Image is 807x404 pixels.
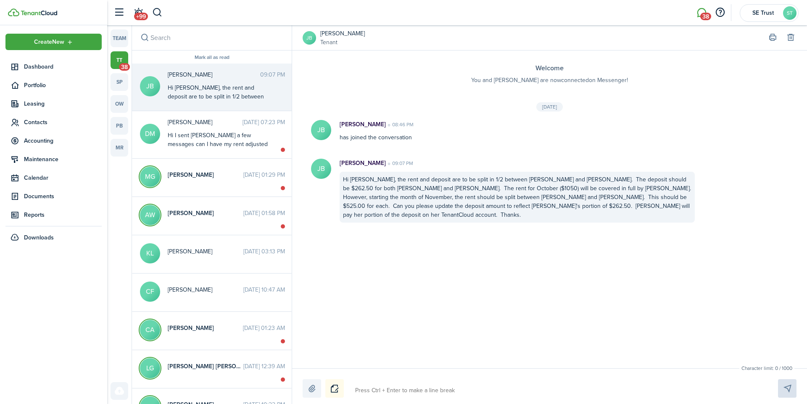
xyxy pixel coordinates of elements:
avatar-text: AW [140,205,160,225]
avatar-text: JB [140,76,160,96]
a: mr [111,139,128,157]
span: John Banegas [168,70,260,79]
avatar-text: ST [783,6,796,20]
span: Kate Lassiter [168,247,243,256]
button: Search [139,32,150,44]
div: has joined the conversation [331,120,703,142]
button: Open sidebar [111,5,127,21]
avatar-text: DM [140,124,160,144]
a: ow [111,95,128,113]
time: [DATE] 07:23 PM [243,118,285,127]
a: pb [111,117,128,135]
h3: Welcome [309,63,790,74]
span: Create New [34,39,64,45]
a: tt [111,51,128,69]
avatar-text: KL [140,243,160,263]
a: Tenant [320,38,365,47]
button: Search [152,5,163,20]
button: Delete [785,32,796,44]
a: Reports [5,207,102,223]
time: [DATE] 01:29 PM [243,170,285,179]
avatar-text: CF [140,282,160,302]
time: [DATE] 03:13 PM [243,247,285,256]
span: Reports [24,210,102,219]
span: Alexandra Wiley [168,209,243,218]
span: Carissa Fleming [168,285,243,294]
img: TenantCloud [21,11,57,16]
avatar-text: JB [311,120,331,140]
button: Open resource center [713,5,727,20]
div: [DATE] [536,102,563,112]
div: Hi [PERSON_NAME], the rent and deposit are to be split in 1/2 between [PERSON_NAME] and [PERSON_N... [340,172,695,223]
button: Notice [325,379,344,398]
span: Carla Aguayo [168,324,243,332]
a: Dashboard [5,58,102,75]
time: [DATE] 01:58 PM [243,209,285,218]
span: Calendar [24,173,102,182]
span: SE Trust [746,10,780,16]
time: [DATE] 12:39 AM [243,362,285,371]
avatar-text: CA [140,320,160,340]
button: Mark all as read [195,55,229,61]
span: Leasing [24,99,102,108]
span: Documents [24,192,102,201]
button: Print [767,32,778,44]
img: TenantCloud [8,8,19,16]
button: Open menu [5,34,102,50]
avatar-text: LG [140,358,160,378]
time: 09:07 PM [260,70,285,79]
time: [DATE] 01:23 AM [243,324,285,332]
avatar-text: JB [311,159,331,179]
time: 09:07 PM [386,159,413,167]
span: Maintenance [24,155,102,164]
a: [PERSON_NAME] [320,29,365,38]
span: Portfolio [24,81,102,90]
div: Hi [PERSON_NAME], the rent and deposit are to be split in 1/2 between [PERSON_NAME] and [PERSON_N... [168,83,273,234]
span: Luis Gil [168,362,243,371]
avatar-text: MG [140,167,160,187]
small: Character limit: 0 / 1000 [739,364,794,372]
a: sp [111,73,128,91]
div: Hi I sent [PERSON_NAME] a few messages can I have my rent adjusted for October to 525 on my recen... [168,131,273,166]
p: [PERSON_NAME] [340,159,386,167]
time: [DATE] 10:47 AM [243,285,285,294]
span: Myra Gates [168,170,243,179]
span: 38 [119,63,130,71]
a: Notifications [130,2,146,24]
span: Accounting [24,136,102,145]
a: JB [303,31,316,45]
span: Downloads [24,233,54,242]
input: search [132,25,292,50]
span: Dashboard [24,62,102,71]
p: You and [PERSON_NAME] are now connected on Messenger! [309,76,790,85]
p: [PERSON_NAME] [340,120,386,129]
time: 08:46 PM [386,121,414,128]
a: team [111,29,128,47]
span: Contacts [24,118,102,127]
span: Dennis McFarland [168,118,243,127]
span: +99 [134,13,148,20]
